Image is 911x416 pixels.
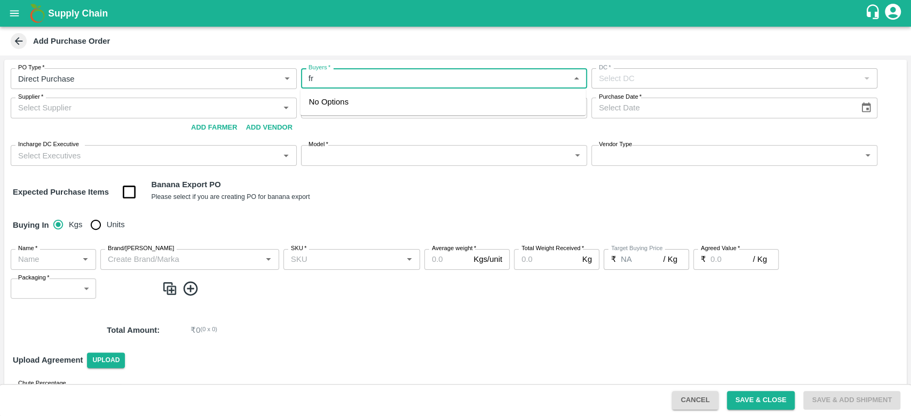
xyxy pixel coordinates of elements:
[48,6,865,21] a: Supply Chain
[473,253,502,265] p: Kgs/unit
[48,8,108,19] b: Supply Chain
[402,252,416,266] button: Open
[279,101,293,115] button: Open
[304,71,566,85] input: Select Buyers
[611,253,616,265] p: ₹
[151,180,220,189] b: Banana Export PO
[14,101,276,115] input: Select Supplier
[18,93,43,101] label: Supplier
[53,214,133,235] div: buying_in
[582,253,592,265] p: Kg
[291,244,306,253] label: SKU
[432,244,476,253] label: Average weight
[595,71,857,85] input: Select DC
[2,1,27,26] button: open drawer
[78,252,92,266] button: Open
[621,249,663,269] input: 0.0
[599,63,611,72] label: DC
[309,98,348,106] span: No Options
[162,280,178,298] img: CloneIcon
[27,3,48,24] img: logo
[18,73,75,85] p: Direct Purchase
[87,353,125,368] span: Upload
[262,252,275,266] button: Open
[14,252,75,266] input: Name
[287,252,399,266] input: SKU
[13,356,83,364] strong: Upload Agreement
[242,118,297,137] button: Add Vendor
[727,391,795,410] button: Save & Close
[710,249,753,269] input: 0.0
[200,324,217,336] span: ( 0 x 0 )
[18,379,66,388] label: Chute Percentage
[569,71,583,85] button: Close
[753,253,767,265] p: / Kg
[701,253,706,265] p: ₹
[856,98,876,118] button: Choose date
[672,391,718,410] button: Cancel
[18,63,45,72] label: PO Type
[599,140,632,149] label: Vendor Type
[107,219,125,230] span: Units
[107,326,160,334] strong: Total Amount :
[521,244,584,253] label: Total Weight Received
[18,274,50,282] label: Packaging
[308,140,328,149] label: Model
[13,188,109,196] strong: Expected Purchase Items
[701,244,740,253] label: Agreed Value
[18,140,79,149] label: Incharge DC Executive
[514,249,578,269] input: 0.0
[663,253,677,265] p: / Kg
[69,219,83,230] span: Kgs
[883,2,902,25] div: account of current user
[14,148,276,162] input: Select Executives
[191,324,200,336] p: ₹ 0
[33,37,110,45] b: Add Purchase Order
[865,4,883,23] div: customer-support
[187,118,242,137] button: Add Farmer
[18,244,37,253] label: Name
[104,252,258,266] input: Create Brand/Marka
[151,193,310,201] small: Please select if you are creating PO for banana export
[599,93,641,101] label: Purchase Date
[424,249,469,269] input: 0.0
[279,148,293,162] button: Open
[308,63,330,72] label: Buyers
[9,214,53,236] h6: Buying In
[611,244,663,253] label: Target Buying Price
[108,244,174,253] label: Brand/[PERSON_NAME]
[591,98,852,118] input: Select Date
